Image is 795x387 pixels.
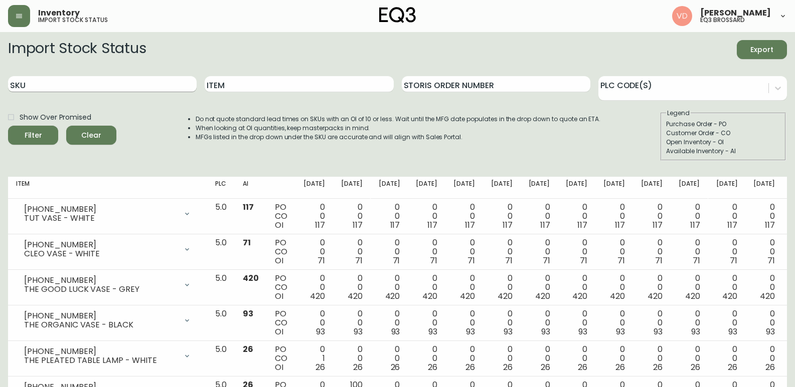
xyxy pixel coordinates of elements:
div: Filter [25,129,42,142]
span: 420 [572,290,587,302]
li: When looking at OI quantities, keep masterpacks in mind. [196,124,601,133]
div: 0 0 [341,203,363,230]
div: 0 0 [416,309,437,336]
th: [DATE] [633,177,671,199]
div: THE GOOD LUCK VASE - GREY [24,285,177,294]
div: 0 0 [603,238,625,265]
span: 71 [580,255,587,266]
div: 0 0 [529,274,550,301]
span: 117 [243,201,254,213]
span: 93 [766,326,775,337]
th: Item [8,177,207,199]
span: 117 [390,219,400,231]
div: 0 0 [753,309,775,336]
span: 26 [391,361,400,373]
span: 26 [653,361,663,373]
span: OI [275,219,283,231]
th: [DATE] [445,177,483,199]
div: 0 0 [453,203,475,230]
span: 117 [653,219,663,231]
span: 93 [691,326,700,337]
span: 93 [391,326,400,337]
div: PO CO [275,309,287,336]
div: Customer Order - CO [666,129,780,138]
span: 71 [467,255,475,266]
span: 420 [685,290,700,302]
span: OI [275,290,283,302]
div: 0 0 [603,274,625,301]
span: 26 [315,361,325,373]
div: 0 0 [566,203,587,230]
span: 93 [316,326,325,337]
span: 26 [243,343,253,355]
span: 71 [767,255,775,266]
div: PO CO [275,238,287,265]
div: [PHONE_NUMBER]THE GOOD LUCK VASE - GREY [16,274,199,296]
div: 0 0 [491,203,513,230]
th: [DATE] [295,177,333,199]
span: 420 [760,290,775,302]
td: 5.0 [207,341,235,376]
span: OI [275,255,283,266]
td: 5.0 [207,199,235,234]
span: 420 [422,290,437,302]
button: Export [737,40,787,59]
span: [PERSON_NAME] [700,9,771,17]
div: 0 0 [529,238,550,265]
div: 0 0 [679,203,700,230]
div: 0 0 [641,345,663,372]
div: 0 0 [416,345,437,372]
div: 0 0 [303,203,325,230]
div: 0 0 [341,274,363,301]
div: 0 0 [603,203,625,230]
div: 0 0 [716,274,738,301]
div: 0 1 [303,345,325,372]
th: PLC [207,177,235,199]
div: 0 0 [566,238,587,265]
span: 117 [540,219,550,231]
div: 0 0 [716,345,738,372]
th: [DATE] [483,177,521,199]
span: 117 [465,219,475,231]
div: 0 0 [679,309,700,336]
div: 0 0 [641,203,663,230]
span: 71 [317,255,325,266]
span: 93 [466,326,475,337]
div: [PHONE_NUMBER] [24,240,177,249]
div: 0 0 [416,274,437,301]
div: 0 0 [566,345,587,372]
div: 0 0 [641,309,663,336]
span: 26 [353,361,363,373]
span: 93 [654,326,663,337]
div: 0 0 [379,345,400,372]
div: Purchase Order - PO [666,120,780,129]
div: 0 0 [341,238,363,265]
span: 26 [765,361,775,373]
div: 0 0 [303,238,325,265]
div: PO CO [275,203,287,230]
div: TUT VASE - WHITE [24,214,177,223]
span: Inventory [38,9,80,17]
div: 0 0 [566,274,587,301]
div: CLEO VASE - WHITE [24,249,177,258]
th: [DATE] [708,177,746,199]
th: [DATE] [671,177,708,199]
span: 117 [765,219,775,231]
h2: Import Stock Status [8,40,146,59]
div: 0 0 [379,274,400,301]
li: Do not quote standard lead times on SKUs with an OI of 10 or less. Wait until the MFG date popula... [196,115,601,124]
span: Export [745,44,779,56]
span: 117 [727,219,737,231]
span: 420 [348,290,363,302]
button: Clear [66,126,116,145]
span: 71 [393,255,400,266]
div: 0 0 [641,238,663,265]
div: 0 0 [453,238,475,265]
span: 93 [504,326,513,337]
div: 0 0 [529,309,550,336]
span: 420 [535,290,550,302]
span: 420 [310,290,325,302]
div: 0 0 [529,203,550,230]
span: Show Over Promised [20,112,91,123]
td: 5.0 [207,270,235,305]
